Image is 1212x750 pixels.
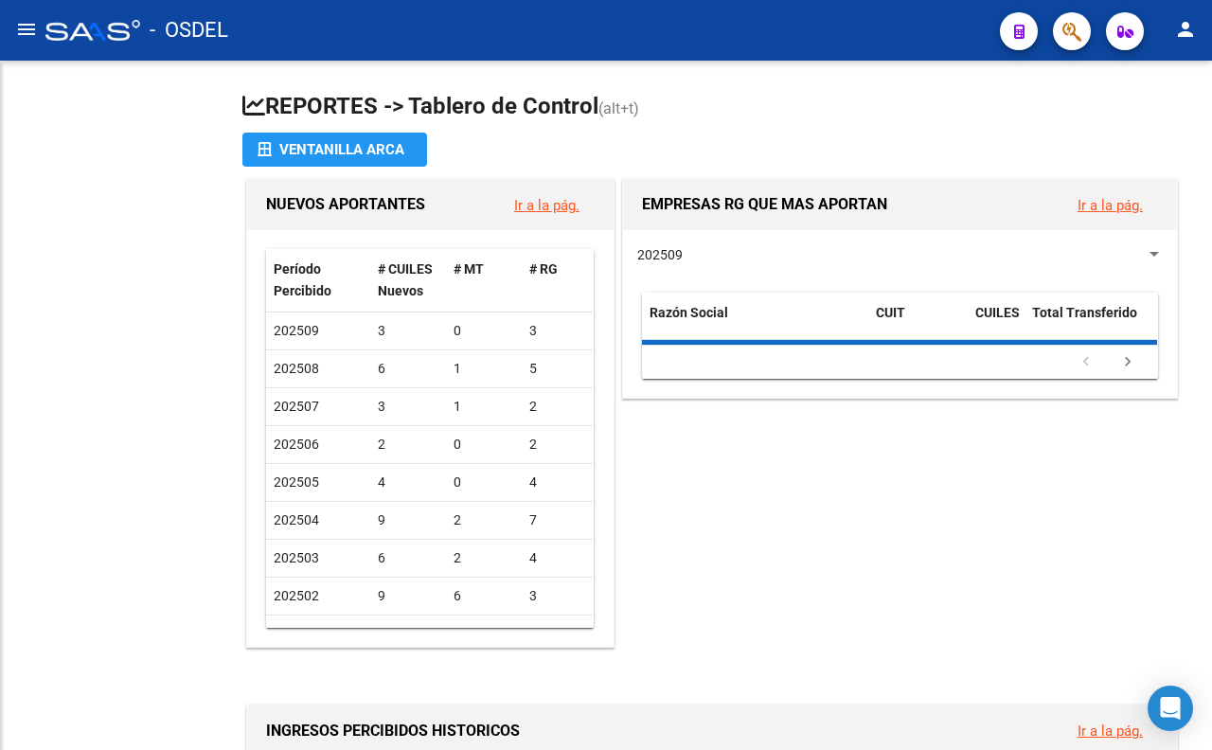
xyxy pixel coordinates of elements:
[454,623,514,645] div: 20
[1062,713,1158,748] button: Ir a la pág.
[266,722,520,740] span: INGRESOS PERCIBIDOS HISTORICOS
[522,249,597,312] datatable-header-cell: # RG
[499,187,595,223] button: Ir a la pág.
[876,305,905,320] span: CUIT
[454,396,514,418] div: 1
[454,547,514,569] div: 2
[454,434,514,455] div: 0
[242,133,427,167] button: Ventanilla ARCA
[258,133,412,167] div: Ventanilla ARCA
[454,585,514,607] div: 6
[378,358,438,380] div: 6
[529,547,590,569] div: 4
[529,509,590,531] div: 7
[1174,18,1197,41] mat-icon: person
[1068,352,1104,373] a: go to previous page
[975,305,1020,320] span: CUILES
[514,197,579,214] a: Ir a la pág.
[274,399,319,414] span: 202507
[529,623,590,645] div: 2
[274,361,319,376] span: 202508
[274,550,319,565] span: 202503
[868,293,968,355] datatable-header-cell: CUIT
[378,547,438,569] div: 6
[529,358,590,380] div: 5
[378,509,438,531] div: 9
[266,249,370,312] datatable-header-cell: Período Percibido
[274,588,319,603] span: 202502
[274,323,319,338] span: 202509
[15,18,38,41] mat-icon: menu
[454,509,514,531] div: 2
[274,474,319,490] span: 202505
[529,261,558,277] span: # RG
[378,320,438,342] div: 3
[529,434,590,455] div: 2
[266,195,425,213] span: NUEVOS APORTANTES
[274,626,319,641] span: 202501
[1078,197,1143,214] a: Ir a la pág.
[1110,352,1146,373] a: go to next page
[150,9,228,51] span: - OSDEL
[968,293,1025,355] datatable-header-cell: CUILES
[642,195,887,213] span: EMPRESAS RG QUE MAS APORTAN
[454,320,514,342] div: 0
[1032,305,1137,320] span: Total Transferido
[378,261,433,298] span: # CUILES Nuevos
[378,623,438,645] div: 22
[454,261,484,277] span: # MT
[598,99,639,117] span: (alt+t)
[274,512,319,527] span: 202504
[446,249,522,312] datatable-header-cell: # MT
[274,437,319,452] span: 202506
[454,472,514,493] div: 0
[642,293,868,355] datatable-header-cell: Razón Social
[1062,187,1158,223] button: Ir a la pág.
[637,247,683,262] span: 202509
[529,472,590,493] div: 4
[274,261,331,298] span: Período Percibido
[378,434,438,455] div: 2
[1025,293,1157,355] datatable-header-cell: Total Transferido
[1078,723,1143,740] a: Ir a la pág.
[529,585,590,607] div: 3
[242,91,1182,124] h1: REPORTES -> Tablero de Control
[454,358,514,380] div: 1
[1148,686,1193,731] div: Open Intercom Messenger
[370,249,446,312] datatable-header-cell: # CUILES Nuevos
[529,396,590,418] div: 2
[529,320,590,342] div: 3
[378,472,438,493] div: 4
[378,396,438,418] div: 3
[650,305,728,320] span: Razón Social
[378,585,438,607] div: 9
